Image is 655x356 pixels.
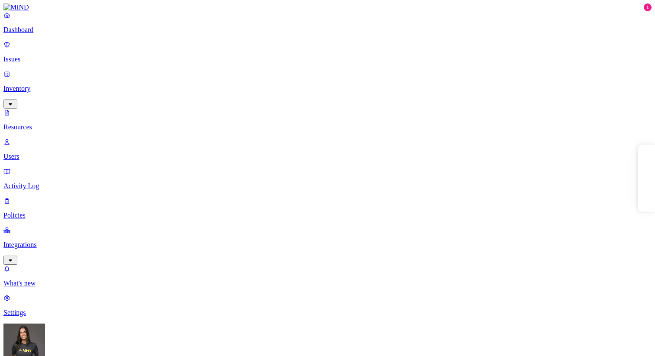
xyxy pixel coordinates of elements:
p: Resources [3,123,652,131]
p: Issues [3,55,652,63]
p: Activity Log [3,182,652,190]
p: Policies [3,212,652,219]
p: Inventory [3,85,652,93]
p: What's new [3,279,652,287]
img: MIND [3,3,29,11]
p: Users [3,153,652,160]
div: 1 [644,3,652,11]
p: Integrations [3,241,652,249]
p: Dashboard [3,26,652,34]
p: Settings [3,309,652,317]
